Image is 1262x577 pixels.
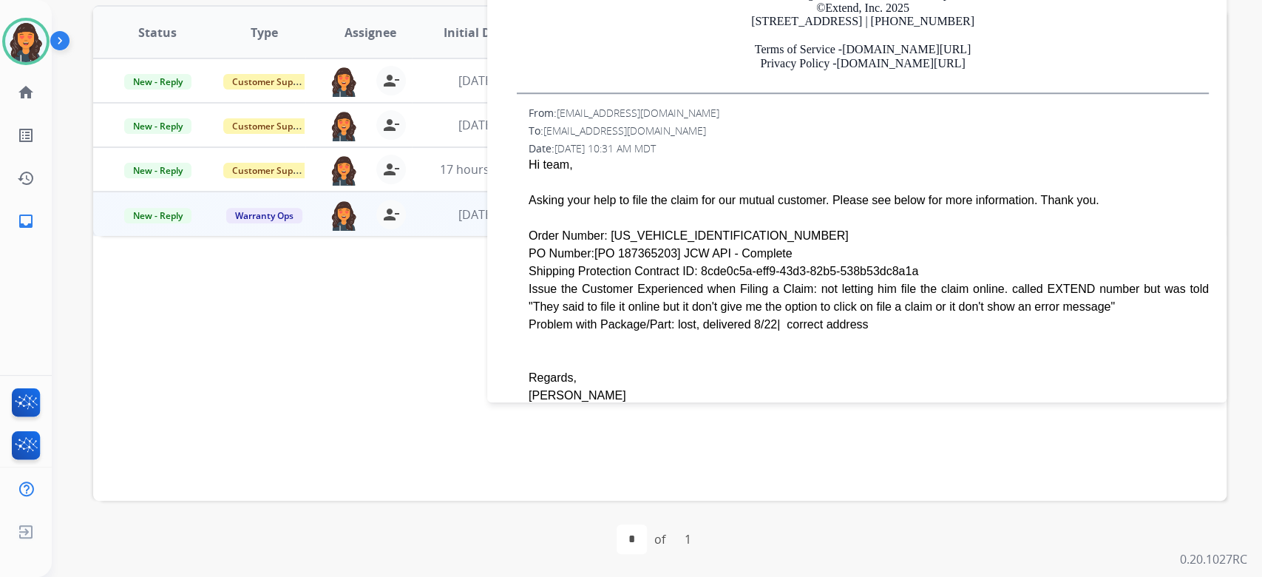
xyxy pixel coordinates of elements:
span: Warranty Ops [226,208,302,223]
mat-icon: person_remove [382,72,400,90]
span: Customer Support [223,118,319,134]
div: Asking your help to file the claim for our mutual customer. Please see below for more information... [529,192,1209,209]
img: agent-avatar [329,66,359,97]
mat-icon: person_remove [382,116,400,134]
p: 0.20.1027RC [1180,550,1247,568]
span: Customer Support [223,74,319,90]
span: [EMAIL_ADDRESS][DOMAIN_NAME] [557,106,719,120]
mat-icon: person_remove [382,206,400,223]
mat-icon: person_remove [382,161,400,178]
div: To: [529,124,1209,138]
img: agent-avatar [329,110,359,141]
span: Type [251,24,278,41]
span: [DATE] 10:31 AM MDT [554,141,656,155]
mat-icon: history [17,169,35,187]
img: agent-avatar [329,155,359,186]
mat-icon: inbox [17,212,35,230]
span: Assignee [345,24,396,41]
div: 1 [673,524,703,554]
a: [DOMAIN_NAME][URL] [842,43,971,55]
img: agent-avatar [329,200,359,231]
div: Regards, [529,369,1209,387]
span: Customer Support [223,163,319,178]
a: [DOMAIN_NAME][URL] [836,57,965,70]
mat-icon: list_alt [17,126,35,144]
span: Initial Date [443,24,509,41]
div: Hi team, [529,156,1209,174]
span: New - Reply [124,118,191,134]
div: Order Number: [US_VEHICLE_IDENTIFICATION_NUMBER] PO Number:[PO 187365203] JCW API - Complete Ship... [529,227,1209,334]
span: New - Reply [124,163,191,178]
span: Status [138,24,177,41]
span: 17 hours ago [440,161,513,178]
img: avatar [5,21,47,62]
span: [DATE] [458,117,495,133]
div: [PERSON_NAME] [529,387,1209,405]
span: New - Reply [124,74,191,90]
div: Date: [529,141,1209,156]
span: [DATE] [458,206,495,223]
div: From: [529,106,1209,121]
span: New - Reply [124,208,191,223]
p: Terms of Service - Privacy Policy - [517,43,1209,70]
span: [EMAIL_ADDRESS][DOMAIN_NAME] [543,124,706,138]
div: of [654,530,665,548]
mat-icon: home [17,84,35,101]
span: [DATE] [458,72,495,89]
